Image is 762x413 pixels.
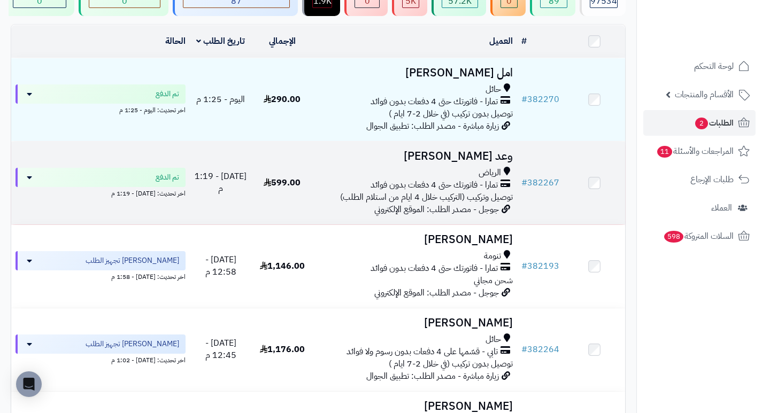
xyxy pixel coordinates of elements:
[371,262,498,275] span: تمارا - فاتورتك حتى 4 دفعات بدون فوائد
[269,35,296,48] a: الإجمالي
[371,96,498,108] span: تمارا - فاتورتك حتى 4 دفعات بدون فوائد
[489,35,513,48] a: العميل
[675,87,734,102] span: الأقسام والمنتجات
[663,229,734,244] span: السلات المتروكة
[317,150,513,162] h3: وعد [PERSON_NAME]
[521,260,527,272] span: #
[657,146,672,158] span: 11
[16,104,186,115] div: اخر تحديث: اليوم - 1:25 م
[643,223,756,249] a: السلات المتروكة598
[340,191,513,204] span: توصيل وتركيب (التركيب خلال 4 ايام من استلام الطلب)
[317,67,513,79] h3: امل [PERSON_NAME]
[694,115,734,130] span: الطلبات
[521,93,559,106] a: #382270
[260,343,305,356] span: 1,176.00
[521,343,527,356] span: #
[16,187,186,198] div: اخر تحديث: [DATE] - 1:19 م
[521,343,559,356] a: #382264
[196,35,245,48] a: تاريخ الطلب
[521,260,559,272] a: #382193
[521,176,559,189] a: #382267
[374,203,499,216] span: جوجل - مصدر الطلب: الموقع الإلكتروني
[643,138,756,164] a: المراجعات والأسئلة11
[86,339,179,349] span: [PERSON_NAME] تجهيز الطلب
[347,346,498,358] span: تابي - قسّمها على 4 دفعات بدون رسوم ولا فوائد
[156,172,179,183] span: تم الدفع
[264,176,301,189] span: 599.00
[521,93,527,106] span: #
[479,167,501,179] span: الرياض
[711,200,732,215] span: العملاء
[196,93,245,106] span: اليوم - 1:25 م
[205,253,236,278] span: [DATE] - 12:58 م
[317,233,513,246] h3: [PERSON_NAME]
[389,357,513,370] span: توصيل بدون تركيب (في خلال 2-7 ايام )
[317,400,513,412] h3: [PERSON_NAME]
[664,231,683,243] span: 598
[165,35,186,48] a: الحالة
[195,170,247,195] span: [DATE] - 1:19 م
[16,371,42,397] div: Open Intercom Messenger
[366,370,499,383] span: زيارة مباشرة - مصدر الطلب: تطبيق الجوال
[474,274,513,287] span: شحن مجاني
[16,354,186,365] div: اخر تحديث: [DATE] - 1:02 م
[643,167,756,192] a: طلبات الإرجاع
[484,250,501,262] span: تنومة
[317,317,513,329] h3: [PERSON_NAME]
[521,35,527,48] a: #
[643,110,756,136] a: الطلبات2
[690,172,734,187] span: طلبات الإرجاع
[643,53,756,79] a: لوحة التحكم
[156,89,179,99] span: تم الدفع
[374,286,499,299] span: جوجل - مصدر الطلب: الموقع الإلكتروني
[389,107,513,120] span: توصيل بدون تركيب (في خلال 2-7 ايام )
[486,333,501,346] span: حائل
[656,144,734,159] span: المراجعات والأسئلة
[643,195,756,221] a: العملاء
[264,93,301,106] span: 290.00
[260,260,305,272] span: 1,146.00
[689,8,752,30] img: logo-2.png
[521,176,527,189] span: #
[205,337,236,362] span: [DATE] - 12:45 م
[366,120,499,133] span: زيارة مباشرة - مصدر الطلب: تطبيق الجوال
[86,255,179,266] span: [PERSON_NAME] تجهيز الطلب
[695,118,708,129] span: 2
[694,59,734,74] span: لوحة التحكم
[16,270,186,282] div: اخر تحديث: [DATE] - 1:58 م
[486,83,501,96] span: حائل
[371,179,498,191] span: تمارا - فاتورتك حتى 4 دفعات بدون فوائد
